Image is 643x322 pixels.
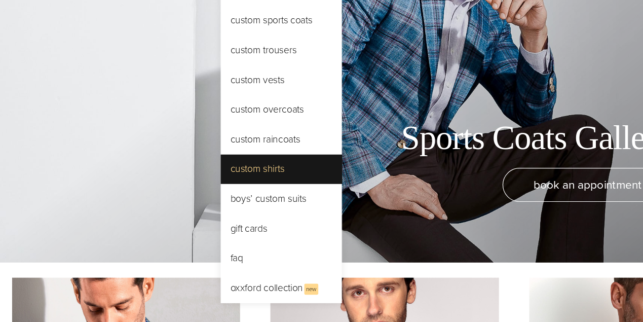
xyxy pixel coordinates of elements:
[335,151,562,185] h1: Sports Coats Gallery
[184,132,286,157] a: Custom Overcoats
[254,290,266,299] span: New
[184,33,286,57] a: Custom Tuxedos
[420,193,562,222] a: book an appointment
[184,157,286,182] a: Custom Raincoats
[184,58,286,82] a: Custom Sports Coats
[578,292,633,317] iframe: Opens a widget where you can chat to one of our agents
[184,8,286,32] a: Custom Suits
[184,83,286,107] a: Custom Trousers
[184,182,286,206] a: Custom Shirts
[184,257,286,281] a: FAQ
[446,200,536,214] span: book an appointment
[184,281,286,306] a: Oxxford CollectionNew
[184,207,286,231] a: Boys’ Custom Suits
[184,108,286,132] a: Custom Vests
[184,232,286,256] a: Gift Cards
